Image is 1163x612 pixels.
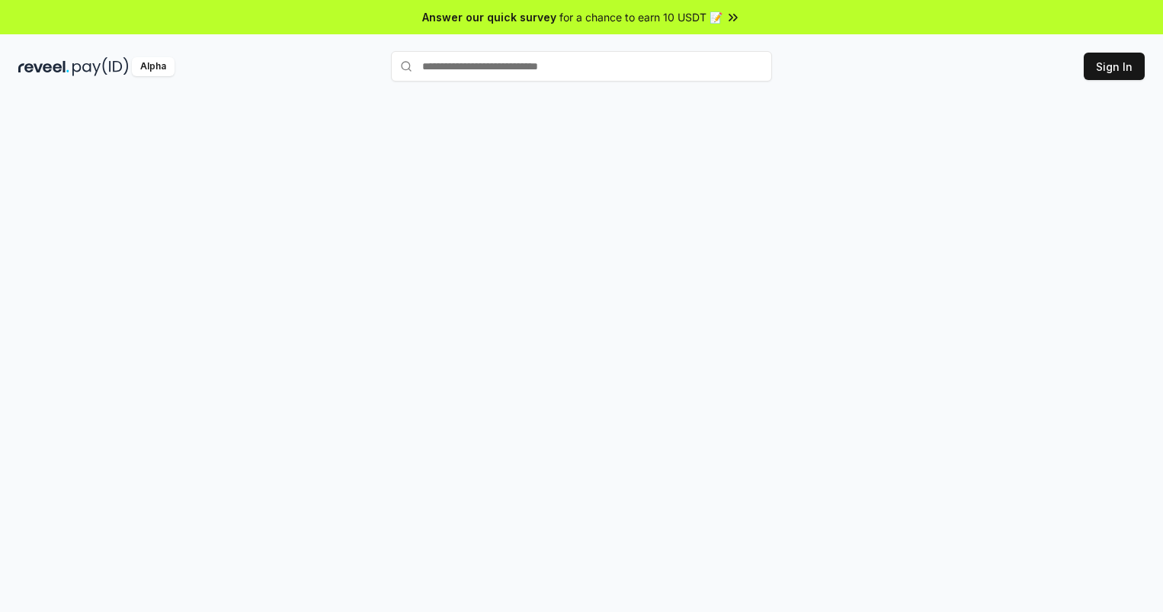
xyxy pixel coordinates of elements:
button: Sign In [1084,53,1145,80]
div: Alpha [132,57,175,76]
span: Answer our quick survey [422,9,556,25]
img: reveel_dark [18,57,69,76]
span: for a chance to earn 10 USDT 📝 [559,9,722,25]
img: pay_id [72,57,129,76]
